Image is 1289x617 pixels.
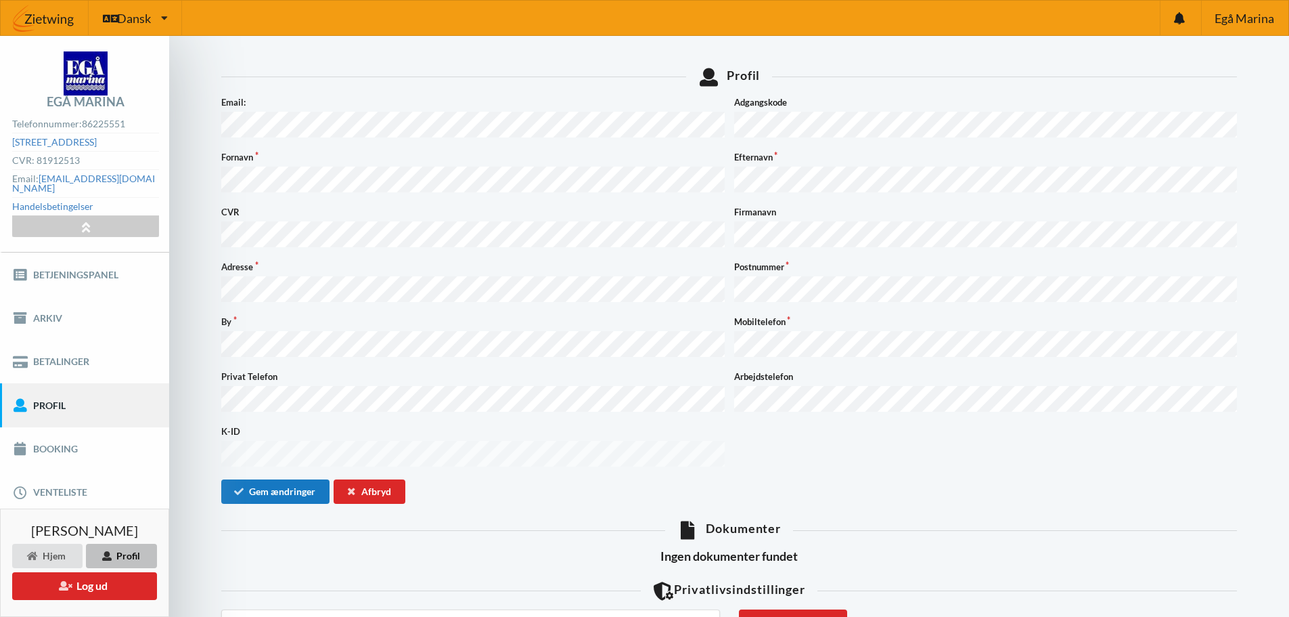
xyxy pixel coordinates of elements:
[221,150,725,164] label: Fornavn
[221,205,725,219] label: CVR
[221,521,1237,539] div: Dokumenter
[221,315,725,328] label: By
[64,51,108,95] img: logo
[734,370,1238,383] label: Arbejdstelefon
[734,260,1238,274] label: Postnummer
[1215,12,1274,24] span: Egå Marina
[734,95,1238,109] label: Adgangskode
[12,544,83,568] div: Hjem
[221,95,725,109] label: Email:
[221,260,725,274] label: Adresse
[12,115,158,133] div: Telefonnummer:
[12,136,97,148] a: [STREET_ADDRESS]
[221,480,330,504] button: Gem ændringer
[117,12,151,24] span: Dansk
[47,95,125,108] div: Egå Marina
[221,582,1237,600] div: Privatlivsindstillinger
[734,315,1238,328] label: Mobiltelefon
[12,200,93,212] a: Handelsbetingelser
[31,524,138,537] span: [PERSON_NAME]
[734,205,1238,219] label: Firmanavn
[12,572,157,600] button: Log ud
[82,118,125,129] strong: 86225551
[221,370,725,383] label: Privat Telefon
[221,68,1237,86] div: Profil
[12,173,155,194] a: [EMAIL_ADDRESS][DOMAIN_NAME]
[221,425,725,438] label: K-ID
[12,152,158,170] div: CVR: 81912513
[12,170,158,198] div: Email:
[86,544,157,568] div: Profil
[334,480,405,504] div: Afbryd
[221,549,1237,564] h3: Ingen dokumenter fundet
[734,150,1238,164] label: Efternavn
